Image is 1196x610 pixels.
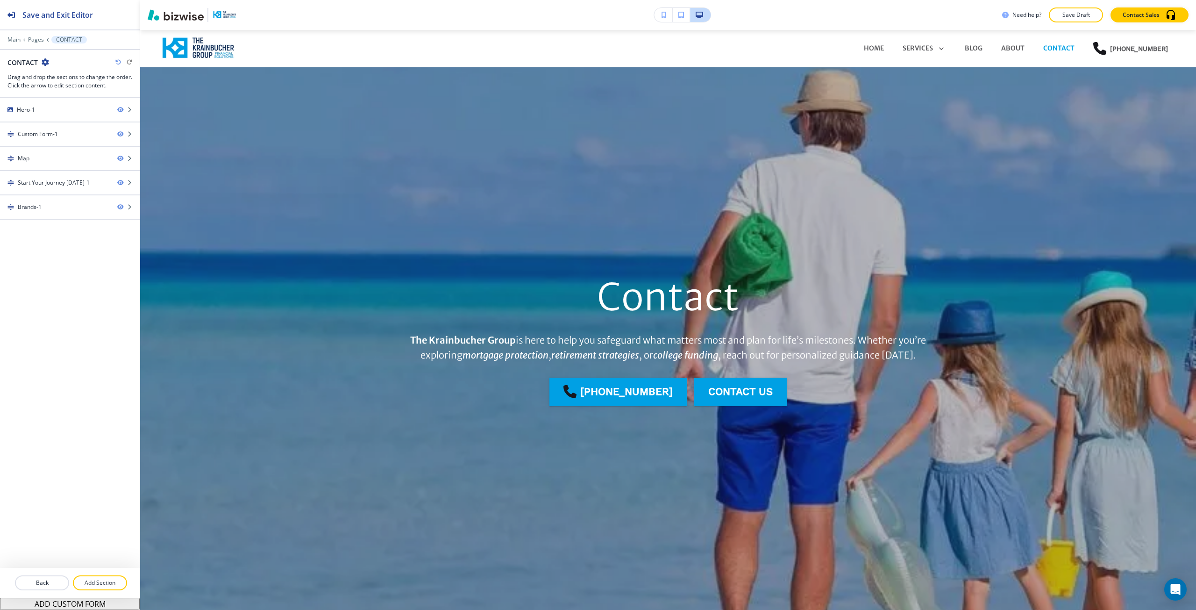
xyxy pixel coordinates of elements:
p: Back [16,579,68,587]
img: Your Logo [212,10,237,19]
div: Start Your Journey Today-1 [18,179,90,187]
p: Save Draft [1061,11,1091,19]
div: Open Intercom Messenger [1164,578,1187,601]
img: The Krainbucher Group [159,35,252,63]
img: Drag [7,131,14,137]
button: Contact Sales [1111,7,1189,22]
button: Back [15,575,69,590]
button: Save Draft [1049,7,1103,22]
em: retirement strategies [551,349,639,361]
p: Contact Sales [1123,11,1160,19]
img: Drag [7,155,14,162]
p: HOME [864,43,884,53]
h2: Save and Exit Editor [22,9,93,21]
strong: The Krainbucher Group [410,334,516,346]
p: Add Section [74,579,126,587]
img: Drag [7,179,14,186]
em: mortgage protection [463,349,548,361]
p: is here to help you safeguard what matters most and plan for life’s milestones. Whether you’re ex... [369,333,967,363]
button: CONTACT US [694,378,787,406]
p: CONTACT [56,36,82,43]
button: CONTACT [51,36,87,43]
em: college funding [653,349,718,361]
div: Map [18,154,29,163]
div: Custom Form-1 [18,130,58,138]
img: Bizwise Logo [148,9,204,21]
h2: CONTACT [7,57,38,67]
p: BLOG [965,43,982,53]
p: SERVICES [903,43,933,53]
a: [PHONE_NUMBER] [1093,35,1168,63]
div: Brands-1 [18,203,42,211]
button: Add Section [73,575,127,590]
a: [PHONE_NUMBER] [549,378,687,406]
img: Drag [7,204,14,210]
div: Hero-1 [17,106,35,114]
p: ABOUT [1001,43,1025,53]
h3: Drag and drop the sections to change the order. Click the arrow to edit section content. [7,73,132,90]
button: Main [7,36,21,43]
h3: Need help? [1012,11,1041,19]
p: Contact [597,273,739,322]
p: CONTACT [1043,43,1075,53]
button: Pages [28,36,44,43]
